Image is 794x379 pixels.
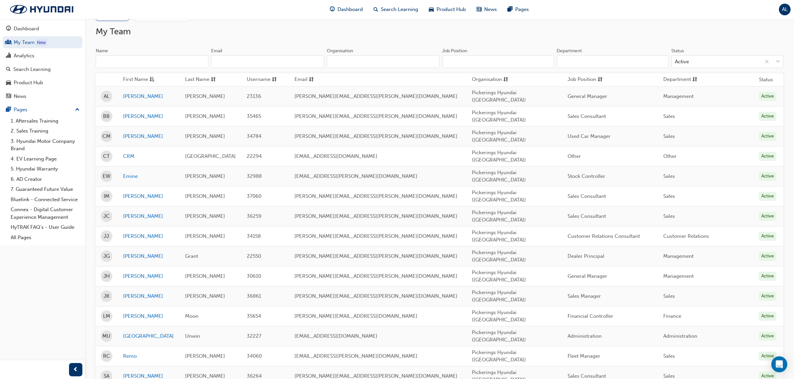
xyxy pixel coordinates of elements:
span: Financial Controller [568,313,613,319]
span: Unwin [185,333,200,339]
input: Department [557,55,669,68]
a: News [3,90,82,103]
div: Active [759,192,776,201]
div: Active [759,132,776,141]
span: Pickerings Hyundai ([GEOGRAPHIC_DATA]) [472,189,526,203]
a: [GEOGRAPHIC_DATA] [123,332,175,340]
span: 32988 [247,173,262,179]
span: Moon [185,313,198,319]
span: JG [103,252,110,260]
div: Active [759,152,776,161]
span: Other [663,153,677,159]
a: [PERSON_NAME] [123,252,175,260]
a: Remo [123,352,175,360]
span: sorting-icon [692,76,697,84]
a: [PERSON_NAME] [123,192,175,200]
span: news-icon [6,94,11,100]
button: Pages [3,104,82,116]
span: [PERSON_NAME] [185,173,225,179]
div: Department [557,48,582,54]
span: search-icon [374,5,378,14]
span: Sales [663,193,675,199]
span: sorting-icon [272,76,277,84]
a: 2. Sales Training [8,126,82,136]
input: Email [211,55,324,68]
button: Organisationsorting-icon [472,76,509,84]
span: guage-icon [6,26,11,32]
span: News [485,6,497,13]
span: Sales [663,113,675,119]
span: Pickerings Hyundai ([GEOGRAPHIC_DATA]) [472,170,526,183]
a: car-iconProduct Hub [424,3,472,16]
span: [PERSON_NAME] [185,93,225,99]
span: Finance [663,313,681,319]
div: Active [759,332,776,341]
a: [PERSON_NAME] [123,93,175,100]
button: DashboardMy TeamAnalyticsSearch LearningProduct HubNews [3,21,82,104]
span: MU [103,332,111,340]
span: 36264 [247,373,262,379]
span: [GEOGRAPHIC_DATA] [185,153,236,159]
a: [PERSON_NAME] [123,133,175,140]
a: CRM [123,153,175,160]
a: pages-iconPages [503,3,535,16]
span: car-icon [6,80,11,86]
span: [EMAIL_ADDRESS][PERSON_NAME][DOMAIN_NAME] [294,353,418,359]
span: 34784 [247,133,261,139]
div: Status [671,48,684,54]
span: LM [103,312,110,320]
span: [PERSON_NAME][EMAIL_ADDRESS][PERSON_NAME][DOMAIN_NAME] [294,293,458,299]
span: 22550 [247,253,261,259]
span: [PERSON_NAME] [185,113,225,119]
span: [PERSON_NAME][EMAIL_ADDRESS][PERSON_NAME][DOMAIN_NAME] [294,273,458,279]
a: All Pages [8,232,82,243]
span: Management [663,93,694,99]
a: My Team [3,36,82,49]
span: Pickerings Hyundai ([GEOGRAPHIC_DATA]) [472,110,526,123]
span: 35654 [247,313,261,319]
span: Used Car Manager [568,133,611,139]
span: Last Name [185,76,209,84]
div: Name [96,48,108,54]
span: Administration [663,333,697,339]
span: 32227 [247,333,261,339]
div: Active [759,252,776,261]
button: Usernamesorting-icon [247,76,283,84]
span: Management [663,273,694,279]
a: 7. Guaranteed Future Value [8,184,82,194]
span: Pickerings Hyundai ([GEOGRAPHIC_DATA]) [472,329,526,343]
span: General Manager [568,273,607,279]
span: AL [782,6,788,13]
span: sorting-icon [211,76,216,84]
a: search-iconSearch Learning [368,3,424,16]
span: Other [568,153,581,159]
span: pages-icon [6,107,11,113]
span: Pickerings Hyundai ([GEOGRAPHIC_DATA]) [472,249,526,263]
span: [EMAIL_ADDRESS][DOMAIN_NAME] [294,333,377,339]
button: AL [779,4,791,15]
span: Sales Manager [568,293,601,299]
span: [PERSON_NAME][EMAIL_ADDRESS][PERSON_NAME][DOMAIN_NAME] [294,113,458,119]
div: Active [759,352,776,361]
span: guage-icon [330,5,335,14]
span: JK [104,292,109,300]
div: Active [759,272,776,281]
span: IM [104,192,109,200]
span: EW [103,173,110,180]
button: Emailsorting-icon [294,76,331,84]
span: CT [103,153,110,160]
a: [PERSON_NAME] [123,113,175,120]
div: Active [759,292,776,301]
div: Active [759,92,776,101]
span: 22294 [247,153,262,159]
div: Dashboard [14,25,39,33]
span: 37060 [247,193,261,199]
span: Pickerings Hyundai ([GEOGRAPHIC_DATA]) [472,209,526,223]
span: [PERSON_NAME] [185,213,225,219]
span: [PERSON_NAME] [185,353,225,359]
div: Pages [14,106,27,114]
span: Sales Consultant [568,193,606,199]
span: down-icon [776,58,780,66]
div: Email [211,48,222,54]
span: Pages [516,6,529,13]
